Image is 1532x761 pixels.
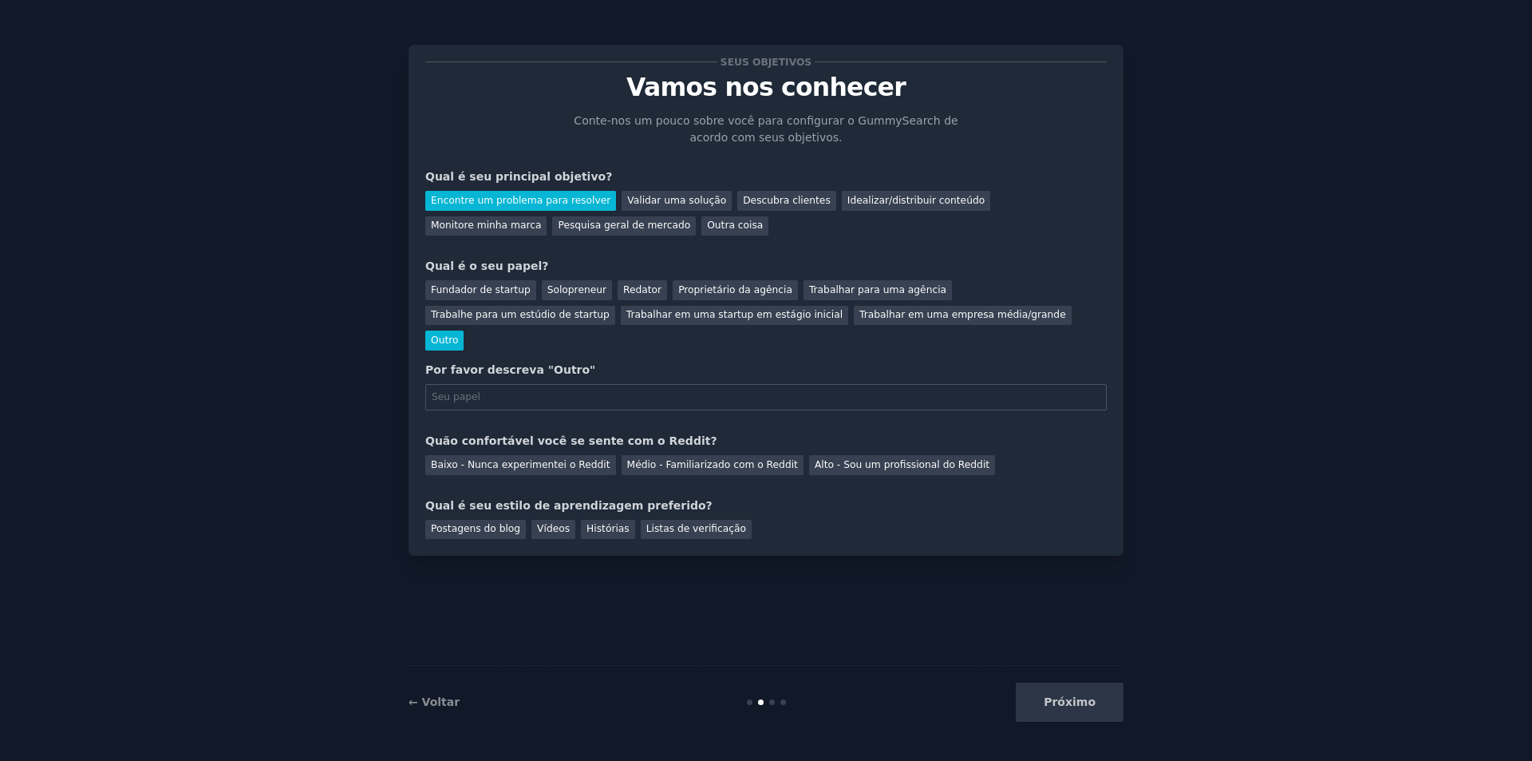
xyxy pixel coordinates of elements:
font: Encontre um problema para resolver [431,195,610,206]
font: Trabalhar para uma agência [809,284,946,295]
font: Vídeos [537,523,570,534]
font: Idealizar/distribuir conteúdo [847,195,985,206]
font: Descubra clientes [743,195,831,206]
font: Outra coisa [707,220,763,231]
font: Proprietário da agência [678,284,792,295]
font: Alto - Sou um profissional do Reddit [815,459,989,470]
input: Seu papel [425,384,1107,411]
font: Pesquisa geral de mercado [558,220,690,231]
font: Qual é o seu papel? [425,260,548,272]
font: Seus objetivos [721,57,811,68]
font: Validar uma solução [627,195,726,206]
font: Baixo - Nunca experimentei o Reddit [431,459,610,470]
font: Solopreneur [547,284,606,295]
font: Quão confortável você se sente com o Reddit? [425,434,717,447]
font: Histórias [586,523,630,534]
font: Redator [623,284,661,295]
font: Outro [431,335,458,346]
font: Conte-nos um pouco sobre você para configurar o GummySearch de acordo com seus objetivos. [574,114,958,144]
font: Por favor descreva "Outro" [425,363,595,376]
font: Trabalhar em uma empresa média/grande [859,309,1066,320]
font: Listas de verificação [646,523,746,534]
font: Fundador de startup [431,284,531,295]
font: Monitore minha marca [431,220,541,231]
font: Qual é seu estilo de aprendizagem preferido? [425,499,713,512]
font: Vamos nos conhecer [626,73,906,101]
font: Trabalhe para um estúdio de startup [431,309,610,320]
font: Qual é seu principal objetivo? [425,170,612,183]
font: Trabalhar em uma startup em estágio inicial [626,309,843,320]
font: Postagens do blog [431,523,520,534]
font: Médio - Familiarizado com o Reddit [627,459,798,470]
a: ← Voltar [409,696,460,708]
